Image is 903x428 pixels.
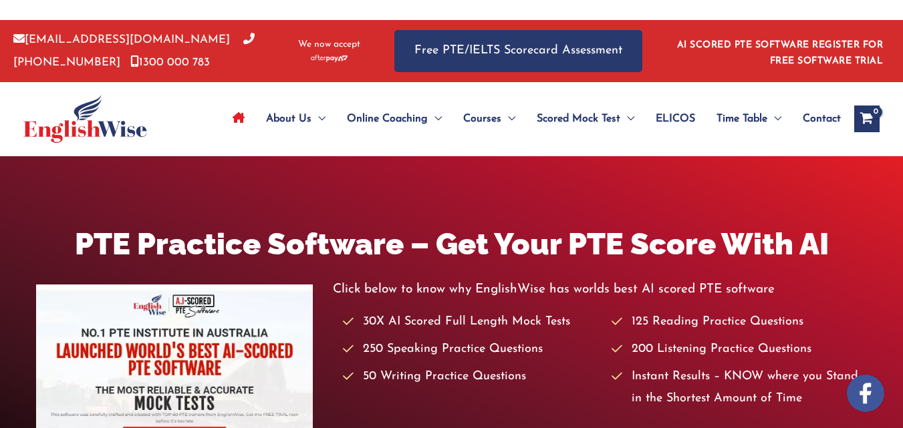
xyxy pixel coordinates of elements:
a: 1300 000 783 [130,57,210,68]
a: About UsMenu Toggle [255,95,336,142]
span: ELICOS [656,95,695,142]
span: We now accept [298,38,360,51]
span: Menu Toggle [311,95,326,142]
a: [EMAIL_ADDRESS][DOMAIN_NAME] [13,34,230,45]
li: Instant Results – KNOW where you Stand in the Shortest Amount of Time [612,366,867,411]
a: [PHONE_NUMBER] [13,34,255,67]
span: Menu Toggle [501,95,515,142]
li: 200 Listening Practice Questions [612,339,867,361]
a: Free PTE/IELTS Scorecard Assessment [394,30,642,72]
img: Afterpay-Logo [311,55,348,62]
span: Courses [463,95,501,142]
span: About Us [266,95,311,142]
img: cropped-ew-logo [23,95,147,143]
h1: PTE Practice Software – Get Your PTE Score With AI [36,223,867,265]
a: AI SCORED PTE SOFTWARE REGISTER FOR FREE SOFTWARE TRIAL [677,40,884,66]
img: white-facebook.png [847,375,884,412]
span: Scored Mock Test [537,95,620,142]
li: 125 Reading Practice Questions [612,311,867,333]
span: Time Table [717,95,767,142]
a: Time TableMenu Toggle [706,95,792,142]
a: Online CoachingMenu Toggle [336,95,453,142]
span: Contact [803,95,841,142]
li: 50 Writing Practice Questions [343,366,598,388]
span: Online Coaching [347,95,428,142]
aside: Header Widget 1 [669,29,890,73]
li: 250 Speaking Practice Questions [343,339,598,361]
a: CoursesMenu Toggle [453,95,526,142]
p: Click below to know why EnglishWise has worlds best AI scored PTE software [333,278,867,300]
a: Scored Mock TestMenu Toggle [526,95,645,142]
a: View Shopping Cart, empty [854,105,880,132]
nav: Site Navigation: Main Menu [222,95,841,142]
a: ELICOS [645,95,706,142]
span: Menu Toggle [428,95,442,142]
a: Contact [792,95,841,142]
span: Menu Toggle [620,95,634,142]
span: Menu Toggle [767,95,781,142]
li: 30X AI Scored Full Length Mock Tests [343,311,598,333]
